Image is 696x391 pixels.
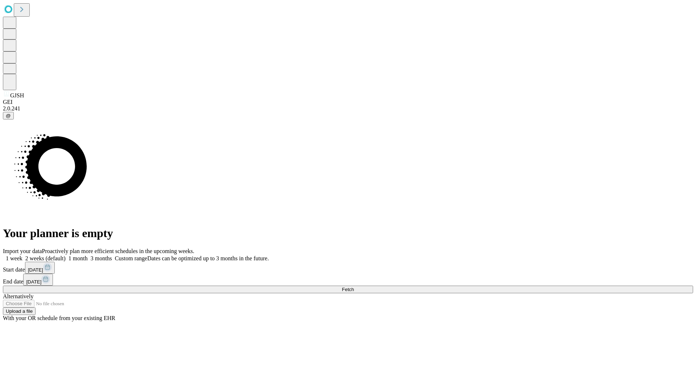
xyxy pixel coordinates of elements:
span: GJSH [10,92,24,98]
span: Dates can be optimized up to 3 months in the future. [147,255,269,261]
span: 1 week [6,255,22,261]
span: Proactively plan more efficient schedules in the upcoming weeks. [42,248,194,254]
span: With your OR schedule from your existing EHR [3,315,115,321]
div: GEI [3,99,693,105]
span: 2 weeks (default) [25,255,66,261]
button: Upload a file [3,307,36,315]
div: 2.0.241 [3,105,693,112]
h1: Your planner is empty [3,227,693,240]
span: Import your data [3,248,42,254]
button: @ [3,112,14,119]
span: Alternatively [3,293,33,299]
span: [DATE] [26,279,41,285]
div: Start date [3,262,693,274]
span: 1 month [69,255,88,261]
span: [DATE] [28,267,43,273]
span: 3 months [91,255,112,261]
div: End date [3,274,693,286]
button: Fetch [3,286,693,293]
span: Custom range [115,255,147,261]
span: Fetch [342,287,354,292]
span: @ [6,113,11,118]
button: [DATE] [23,274,53,286]
button: [DATE] [25,262,55,274]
